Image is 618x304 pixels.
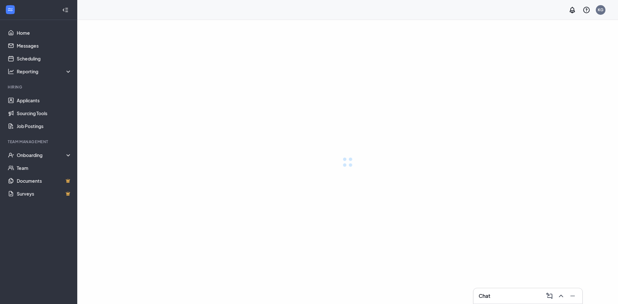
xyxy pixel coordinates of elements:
[598,7,604,13] div: KG
[62,7,69,13] svg: Collapse
[17,39,72,52] a: Messages
[555,291,566,301] button: ChevronUp
[567,291,577,301] button: Minimize
[17,174,72,187] a: DocumentsCrown
[17,107,72,120] a: Sourcing Tools
[17,161,72,174] a: Team
[569,292,576,300] svg: Minimize
[17,120,72,133] a: Job Postings
[17,152,72,158] div: Onboarding
[8,152,14,158] svg: UserCheck
[17,187,72,200] a: SurveysCrown
[557,292,565,300] svg: ChevronUp
[17,94,72,107] a: Applicants
[8,68,14,75] svg: Analysis
[568,6,576,14] svg: Notifications
[17,68,72,75] div: Reporting
[8,84,70,90] div: Hiring
[7,6,14,13] svg: WorkstreamLogo
[17,26,72,39] a: Home
[583,6,590,14] svg: QuestionInfo
[546,292,553,300] svg: ComposeMessage
[17,52,72,65] a: Scheduling
[8,139,70,144] div: Team Management
[544,291,554,301] button: ComposeMessage
[479,292,490,299] h3: Chat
